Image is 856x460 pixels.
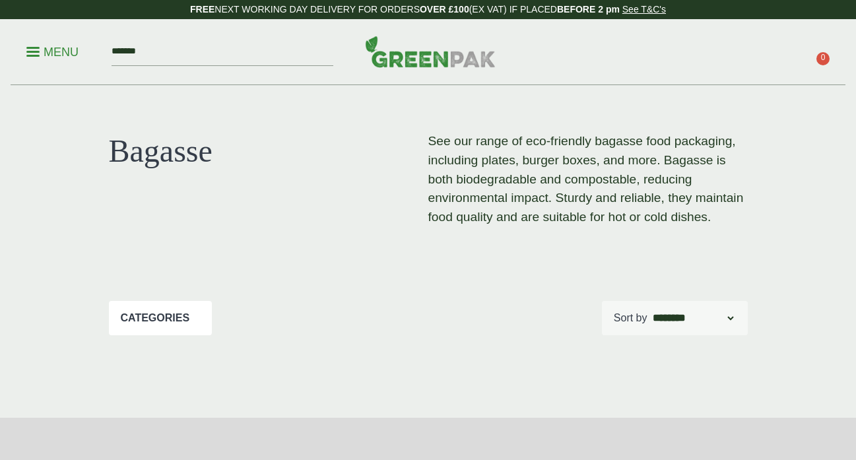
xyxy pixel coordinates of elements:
span: 0 [816,52,830,65]
strong: FREE [190,4,214,15]
h1: Bagasse [109,132,428,170]
p: See our range of eco-friendly bagasse food packaging, including plates, burger boxes, and more. B... [428,132,748,227]
a: See T&C's [622,4,666,15]
p: Sort by [614,310,647,326]
p: Menu [26,44,79,60]
strong: OVER £100 [420,4,469,15]
p: Categories [121,310,190,326]
strong: BEFORE 2 pm [557,4,620,15]
img: GreenPak Supplies [365,36,496,67]
select: Shop order [650,310,736,326]
a: Menu [26,44,79,57]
